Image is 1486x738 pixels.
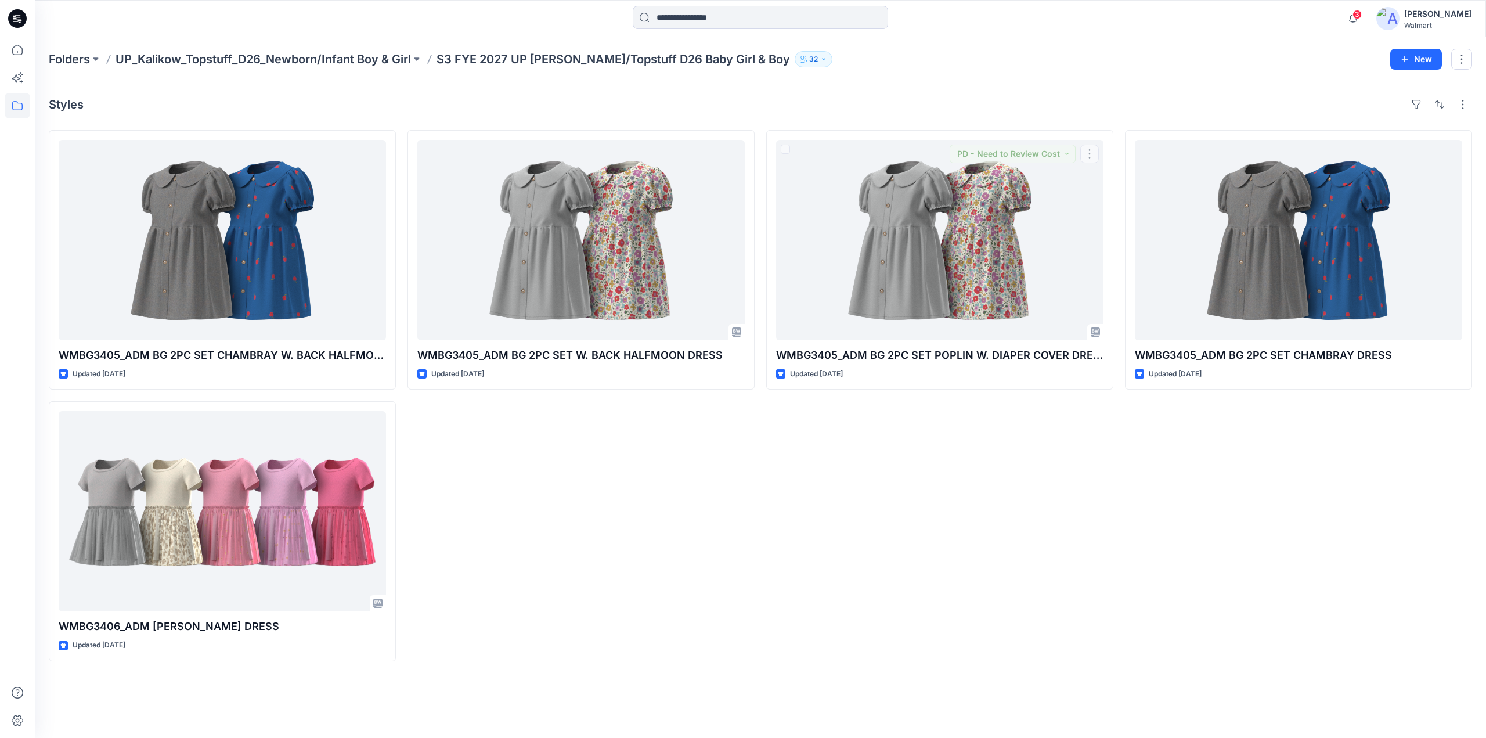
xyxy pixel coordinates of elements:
[776,140,1103,340] a: WMBG3405_ADM BG 2PC SET POPLIN W. DIAPER COVER DRESS
[1404,7,1471,21] div: [PERSON_NAME]
[59,411,386,611] a: WMBG3406_ADM BG TUTU DRESS
[59,347,386,363] p: WMBG3405_ADM BG 2PC SET CHAMBRAY W. BACK HALFMOON DRESS
[49,98,84,111] h4: Styles
[59,140,386,340] a: WMBG3405_ADM BG 2PC SET CHAMBRAY W. BACK HALFMOON DRESS
[809,53,818,66] p: 32
[431,368,484,380] p: Updated [DATE]
[1149,368,1202,380] p: Updated [DATE]
[1135,347,1462,363] p: WMBG3405_ADM BG 2PC SET CHAMBRAY DRESS
[73,368,125,380] p: Updated [DATE]
[1135,140,1462,340] a: WMBG3405_ADM BG 2PC SET CHAMBRAY DRESS
[795,51,832,67] button: 32
[1376,7,1400,30] img: avatar
[776,347,1103,363] p: WMBG3405_ADM BG 2PC SET POPLIN W. DIAPER COVER DRESS
[73,639,125,651] p: Updated [DATE]
[790,368,843,380] p: Updated [DATE]
[116,51,411,67] a: UP_Kalikow_Topstuff_D26_Newborn/Infant Boy & Girl
[1404,21,1471,30] div: Walmart
[437,51,790,67] p: S3 FYE 2027 UP [PERSON_NAME]/Topstuff D26 Baby Girl & Boy
[1352,10,1362,19] span: 3
[59,618,386,635] p: WMBG3406_ADM [PERSON_NAME] DRESS
[417,347,745,363] p: WMBG3405_ADM BG 2PC SET W. BACK HALFMOON DRESS
[49,51,90,67] a: Folders
[417,140,745,340] a: WMBG3405_ADM BG 2PC SET W. BACK HALFMOON DRESS
[1390,49,1442,70] button: New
